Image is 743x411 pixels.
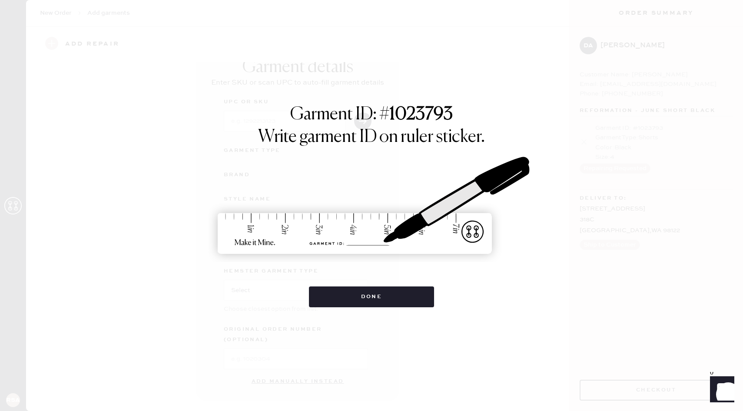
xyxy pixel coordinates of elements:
img: ruler-sticker-sharpie.svg [209,135,534,278]
strong: 1023793 [389,106,453,123]
iframe: Front Chat [702,372,739,409]
button: Done [309,286,435,307]
h1: Write garment ID on ruler sticker. [258,127,485,148]
h1: Garment ID: # [290,104,453,127]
